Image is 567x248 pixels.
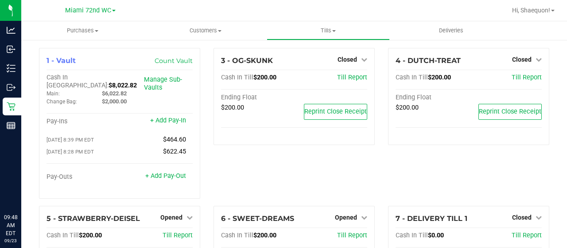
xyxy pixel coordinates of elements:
[144,76,182,91] a: Manage Sub-Vaults
[47,98,77,105] span: Change Bag:
[145,172,186,180] a: + Add Pay-Out
[47,232,79,239] span: Cash In Till
[512,232,542,239] a: Till Report
[335,214,357,221] span: Opened
[396,232,428,239] span: Cash In Till
[396,56,461,65] span: 4 - DUTCH-TREAT
[7,83,16,92] inline-svg: Outbound
[7,102,16,111] inline-svg: Retail
[396,94,469,102] div: Ending Float
[396,104,419,111] span: $200.00
[304,104,367,120] button: Reprint Close Receipt
[163,232,193,239] a: Till Report
[155,57,193,65] a: Count Vault
[512,74,542,81] a: Till Report
[390,21,513,40] a: Deliveries
[512,7,550,14] span: Hi, Shaequon!
[150,117,186,124] a: + Add Pay-In
[396,214,467,223] span: 7 - DELIVERY TILL 1
[47,74,109,89] span: Cash In [GEOGRAPHIC_DATA]:
[221,214,294,223] span: 6 - SWEET-DREAMS
[221,94,294,102] div: Ending Float
[253,232,276,239] span: $200.00
[253,74,276,81] span: $200.00
[7,26,16,35] inline-svg: Analytics
[47,91,60,97] span: Main:
[102,98,127,105] span: $2,000.00
[160,214,183,221] span: Opened
[163,148,186,155] span: $622.45
[478,104,542,120] button: Reprint Close Receipt
[338,56,357,63] span: Closed
[7,45,16,54] inline-svg: Inbound
[102,90,127,97] span: $6,022.82
[7,121,16,130] inline-svg: Reports
[79,232,102,239] span: $200.00
[427,27,475,35] span: Deliveries
[144,27,266,35] span: Customers
[47,137,94,143] span: [DATE] 8:39 PM EDT
[304,108,367,115] span: Reprint Close Receipt
[144,21,267,40] a: Customers
[21,21,144,40] a: Purchases
[47,173,120,181] div: Pay-Outs
[4,213,17,237] p: 09:48 AM EDT
[7,64,16,73] inline-svg: Inventory
[221,104,244,111] span: $200.00
[512,56,532,63] span: Closed
[221,74,253,81] span: Cash In Till
[221,56,273,65] span: 3 - OG-SKUNK
[337,74,367,81] a: Till Report
[47,56,76,65] span: 1 - Vault
[9,177,35,204] iframe: Resource center
[267,21,389,40] a: Tills
[47,214,140,223] span: 5 - STRAWBERRY-DEISEL
[428,74,451,81] span: $200.00
[428,232,444,239] span: $0.00
[47,118,120,126] div: Pay-Ins
[65,7,111,14] span: Miami 72nd WC
[396,74,428,81] span: Cash In Till
[163,136,186,143] span: $464.60
[479,108,541,115] span: Reprint Close Receipt
[47,149,94,155] span: [DATE] 8:28 PM EDT
[267,27,389,35] span: Tills
[512,214,532,221] span: Closed
[21,27,144,35] span: Purchases
[337,232,367,239] a: Till Report
[109,82,137,89] span: $8,022.82
[221,232,253,239] span: Cash In Till
[4,237,17,244] p: 09/23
